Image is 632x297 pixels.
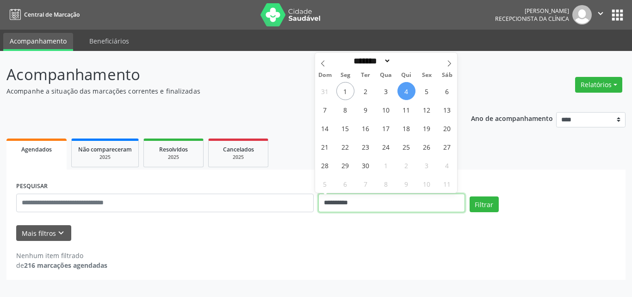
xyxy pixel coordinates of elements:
button: Mais filtroskeyboard_arrow_down [16,225,71,241]
span: Setembro 17, 2025 [377,119,395,137]
span: Recepcionista da clínica [495,15,569,23]
span: Setembro 4, 2025 [397,82,415,100]
div: 2025 [215,154,261,161]
div: 2025 [150,154,197,161]
span: Setembro 19, 2025 [418,119,436,137]
span: Setembro 5, 2025 [418,82,436,100]
span: Outubro 8, 2025 [377,175,395,193]
p: Ano de acompanhamento [471,112,553,124]
strong: 216 marcações agendadas [24,261,107,270]
span: Setembro 24, 2025 [377,138,395,156]
span: Setembro 15, 2025 [336,119,354,137]
span: Outubro 1, 2025 [377,156,395,174]
label: PESQUISAR [16,179,48,194]
span: Qui [396,72,416,78]
p: Acompanhamento [6,63,440,86]
button:  [592,5,609,25]
a: Central de Marcação [6,7,80,22]
span: Resolvidos [159,145,188,153]
input: Year [391,56,421,66]
span: Setembro 30, 2025 [357,156,375,174]
span: Outubro 9, 2025 [397,175,415,193]
span: Setembro 1, 2025 [336,82,354,100]
span: Setembro 6, 2025 [438,82,456,100]
span: Dom [315,72,335,78]
a: Acompanhamento [3,33,73,51]
span: Central de Marcação [24,11,80,19]
span: Setembro 12, 2025 [418,101,436,119]
span: Setembro 22, 2025 [336,138,354,156]
p: Acompanhe a situação das marcações correntes e finalizadas [6,86,440,96]
span: Setembro 25, 2025 [397,138,415,156]
span: Setembro 20, 2025 [438,119,456,137]
button: Filtrar [470,196,499,212]
div: [PERSON_NAME] [495,7,569,15]
span: Setembro 2, 2025 [357,82,375,100]
span: Outubro 2, 2025 [397,156,415,174]
span: Setembro 3, 2025 [377,82,395,100]
div: de [16,260,107,270]
span: Setembro 23, 2025 [357,138,375,156]
div: Nenhum item filtrado [16,251,107,260]
span: Setembro 27, 2025 [438,138,456,156]
span: Outubro 10, 2025 [418,175,436,193]
span: Agosto 31, 2025 [316,82,334,100]
img: img [572,5,592,25]
button: Relatórios [575,77,622,93]
span: Setembro 10, 2025 [377,101,395,119]
span: Outubro 6, 2025 [336,175,354,193]
select: Month [351,56,391,66]
span: Setembro 13, 2025 [438,101,456,119]
span: Setembro 28, 2025 [316,156,334,174]
span: Não compareceram [78,145,132,153]
span: Seg [335,72,355,78]
span: Qua [376,72,396,78]
span: Sáb [437,72,457,78]
span: Outubro 4, 2025 [438,156,456,174]
i:  [595,8,606,19]
span: Setembro 9, 2025 [357,101,375,119]
button: apps [609,7,626,23]
span: Setembro 29, 2025 [336,156,354,174]
span: Setembro 21, 2025 [316,138,334,156]
span: Agendados [21,145,52,153]
i: keyboard_arrow_down [56,228,66,238]
span: Outubro 5, 2025 [316,175,334,193]
span: Sex [416,72,437,78]
span: Setembro 26, 2025 [418,138,436,156]
span: Ter [355,72,376,78]
div: 2025 [78,154,132,161]
span: Setembro 11, 2025 [397,101,415,119]
span: Outubro 7, 2025 [357,175,375,193]
span: Setembro 7, 2025 [316,101,334,119]
span: Setembro 14, 2025 [316,119,334,137]
span: Setembro 16, 2025 [357,119,375,137]
span: Outubro 11, 2025 [438,175,456,193]
span: Setembro 8, 2025 [336,101,354,119]
a: Beneficiários [83,33,136,49]
span: Cancelados [223,145,254,153]
span: Outubro 3, 2025 [418,156,436,174]
span: Setembro 18, 2025 [397,119,415,137]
